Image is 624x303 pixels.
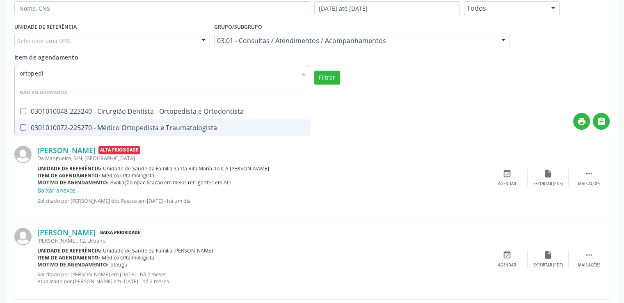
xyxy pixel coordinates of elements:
span: Selecione uma UBS [17,37,70,45]
p: Solicitado por [PERSON_NAME] dos Passos em [DATE] - há um dia [37,197,487,204]
div: 0301010072-225270 - Médico Ortopedista e Traumatologista [20,124,305,131]
span: Baixa Prioridade [98,228,142,237]
span: Avaliação opacificacao em meios refrigentes em AO [110,179,231,186]
span: Médico Oftalmologista [102,254,154,261]
img: img [14,228,32,245]
b: Unidade de referência: [37,165,101,172]
p: Solicitado por [PERSON_NAME] em [DATE] - há 2 meses Atualizado por [PERSON_NAME] em [DATE] - há 2... [37,271,487,285]
b: Item de agendamento: [37,172,100,179]
span: Item de agendamento [14,53,78,61]
button: print [573,113,590,130]
b: Motivo de agendamento: [37,261,109,268]
i: insert_drive_file [544,250,553,259]
button:  [593,113,610,130]
div: Agendar [498,262,516,268]
div: Exportar (PDF) [533,262,563,268]
label: UNIDADE DE REFERÊNCIA [14,21,77,34]
span: pteugu [110,261,128,268]
b: Item de agendamento: [37,254,100,261]
div: [PERSON_NAME], 12, Urbano [37,237,487,244]
span: Unidade de Saude da Familia [PERSON_NAME] [103,247,213,254]
input: Selecionar procedimentos [20,65,297,81]
span: Unidade de Saude da Familia Santa Rita Maria do C A [PERSON_NAME] [103,165,269,172]
input: Selecione um intervalo [314,1,460,15]
div: Exportar (PDF) [533,181,563,187]
i:  [597,117,606,126]
label: Grupo/Subgrupo [214,21,262,34]
i:  [585,250,594,259]
b: Motivo de agendamento: [37,179,109,186]
i: event_available [503,169,512,178]
b: Unidade de referência: [37,247,101,254]
img: img [14,146,32,163]
div: Mais ações [578,262,600,268]
button: Filtrar [314,71,340,85]
i:  [585,169,594,178]
i: event_available [503,250,512,259]
div: 0301010048-223240 - Cirurgião Dentista - Ortopedista e Ortodontista [20,108,305,115]
span: 03.01 - Consultas / Atendimentos / Acompanhamentos [217,37,493,45]
span: Todos [467,4,543,12]
i: print [577,117,586,126]
div: Da Mangueira, S/N, [GEOGRAPHIC_DATA] [37,155,487,162]
a: [PERSON_NAME] [37,146,96,155]
a: Baixar anexos [37,186,75,194]
span: Médico Oftalmologista [102,172,154,179]
i: insert_drive_file [544,169,553,178]
span: Alta Prioridade [98,146,140,155]
div: Agendar [498,181,516,187]
div: Mais ações [578,181,600,187]
input: Nome, CNS [14,1,310,15]
a: [PERSON_NAME] [37,228,96,237]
